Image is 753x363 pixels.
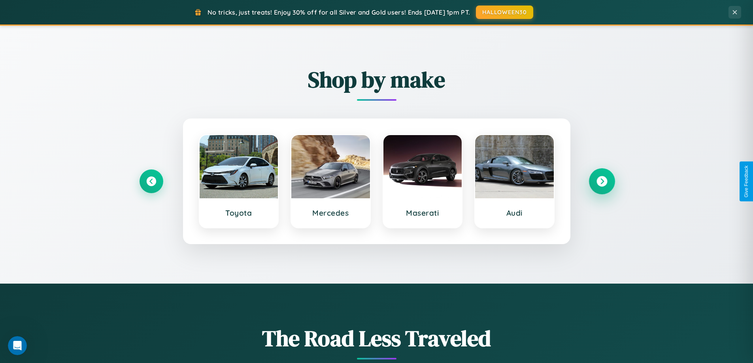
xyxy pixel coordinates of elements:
button: HALLOWEEN30 [476,6,533,19]
h2: Shop by make [140,64,614,95]
h1: The Road Less Traveled [140,323,614,354]
div: Give Feedback [744,166,749,197]
span: No tricks, just treats! Enjoy 30% off for all Silver and Gold users! Ends [DATE] 1pm PT. [208,8,470,16]
iframe: Intercom live chat [8,336,27,355]
h3: Toyota [208,208,270,218]
h3: Maserati [391,208,454,218]
h3: Audi [483,208,546,218]
h3: Mercedes [299,208,362,218]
